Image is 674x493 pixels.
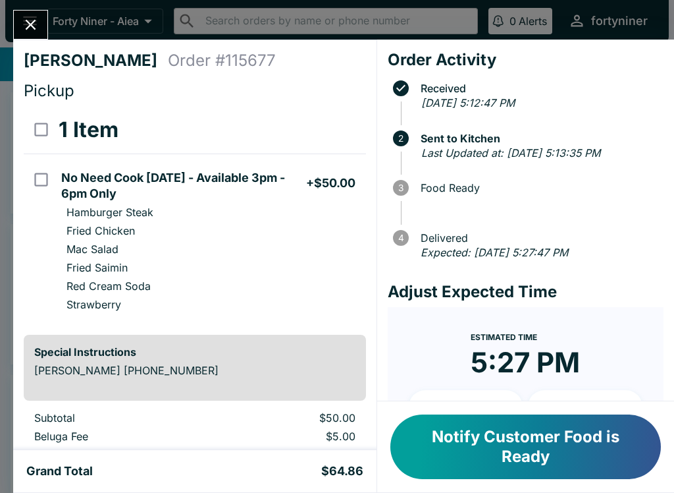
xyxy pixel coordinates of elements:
[24,106,366,324] table: orders table
[66,261,128,274] p: Fried Saimin
[66,298,121,311] p: Strawberry
[34,345,355,359] h6: Special Instructions
[388,282,663,302] h4: Adjust Expected Time
[226,430,355,443] p: $5.00
[66,206,153,219] p: Hamburger Steak
[226,448,355,461] p: $0.00
[66,243,118,256] p: Mac Salad
[471,332,537,342] span: Estimated Time
[414,182,663,194] span: Food Ready
[61,170,305,202] h5: No Need Cook [DATE] - Available 3pm - 6pm Only
[59,117,118,143] h3: 1 Item
[34,411,205,424] p: Subtotal
[66,224,135,237] p: Fried Chicken
[34,448,205,461] p: Restaurant Fee
[321,463,363,479] h5: $64.86
[26,463,93,479] h5: Grand Total
[409,390,523,423] button: + 10
[390,415,661,479] button: Notify Customer Food is Ready
[66,279,151,293] p: Red Cream Soda
[388,50,663,70] h4: Order Activity
[421,96,515,109] em: [DATE] 5:12:47 PM
[528,390,642,423] button: + 20
[398,133,403,144] text: 2
[414,132,663,144] span: Sent to Kitchen
[414,82,663,94] span: Received
[34,364,355,377] p: [PERSON_NAME] [PHONE_NUMBER]
[421,246,568,259] em: Expected: [DATE] 5:27:47 PM
[34,430,205,443] p: Beluga Fee
[24,51,168,71] h4: [PERSON_NAME]
[226,411,355,424] p: $50.00
[398,233,403,243] text: 4
[168,51,276,71] h4: Order # 115677
[398,183,403,193] text: 3
[414,232,663,244] span: Delivered
[14,11,47,39] button: Close
[306,175,355,191] h5: + $50.00
[24,81,74,100] span: Pickup
[471,345,580,380] time: 5:27 PM
[421,146,600,159] em: Last Updated at: [DATE] 5:13:35 PM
